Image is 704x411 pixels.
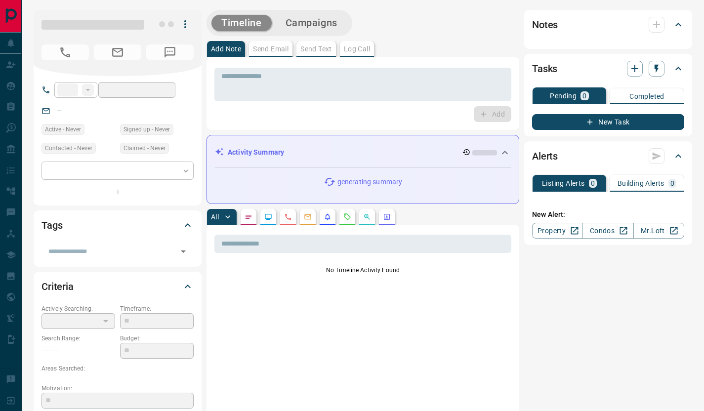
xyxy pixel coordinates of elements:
[264,213,272,221] svg: Lead Browsing Activity
[532,13,684,37] div: Notes
[633,223,684,239] a: Mr.Loft
[276,15,347,31] button: Campaigns
[124,143,166,153] span: Claimed - Never
[245,213,252,221] svg: Notes
[324,213,331,221] svg: Listing Alerts
[41,304,115,313] p: Actively Searching:
[124,124,170,134] span: Signed up - Never
[582,223,633,239] a: Condos
[120,334,194,343] p: Budget:
[591,180,595,187] p: 0
[532,114,684,130] button: New Task
[41,384,194,393] p: Motivation:
[304,213,312,221] svg: Emails
[214,266,511,275] p: No Timeline Activity Found
[211,15,272,31] button: Timeline
[41,343,115,359] p: -- - --
[146,44,194,60] span: No Number
[582,92,586,99] p: 0
[284,213,292,221] svg: Calls
[532,61,557,77] h2: Tasks
[176,245,190,258] button: Open
[532,144,684,168] div: Alerts
[532,223,583,239] a: Property
[41,334,115,343] p: Search Range:
[542,180,585,187] p: Listing Alerts
[337,177,402,187] p: generating summary
[383,213,391,221] svg: Agent Actions
[41,275,194,298] div: Criteria
[532,57,684,81] div: Tasks
[618,180,664,187] p: Building Alerts
[211,45,241,52] p: Add Note
[41,44,89,60] span: No Number
[550,92,577,99] p: Pending
[41,364,194,373] p: Areas Searched:
[41,217,62,233] h2: Tags
[215,143,511,162] div: Activity Summary
[120,304,194,313] p: Timeframe:
[45,124,81,134] span: Active - Never
[211,213,219,220] p: All
[343,213,351,221] svg: Requests
[363,213,371,221] svg: Opportunities
[45,143,92,153] span: Contacted - Never
[57,107,61,115] a: --
[532,148,558,164] h2: Alerts
[41,213,194,237] div: Tags
[532,17,558,33] h2: Notes
[41,279,74,294] h2: Criteria
[228,147,284,158] p: Activity Summary
[629,93,664,100] p: Completed
[94,44,141,60] span: No Email
[670,180,674,187] p: 0
[532,209,684,220] p: New Alert:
